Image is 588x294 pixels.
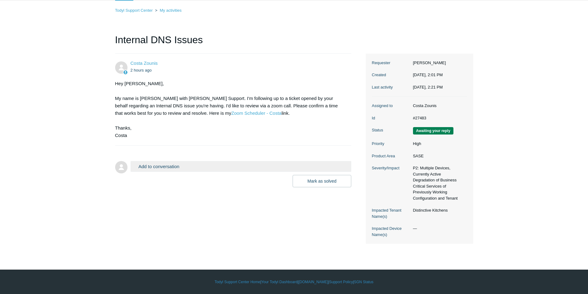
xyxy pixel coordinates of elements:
[154,8,181,13] li: My activities
[410,207,467,213] dd: Distinctive Kitchens
[293,175,351,187] button: Mark as solved
[115,8,154,13] li: Todyl Support Center
[410,165,467,201] dd: P2: Multiple Devices, Currently Active Degradation of Business Critical Services of Previously Wo...
[410,60,467,66] dd: [PERSON_NAME]
[372,165,410,171] dt: Severity/Impact
[115,80,345,139] div: Hey [PERSON_NAME], My name is [PERSON_NAME] with [PERSON_NAME] Support. I'm following up to a tic...
[413,85,443,89] time: 08/15/2025, 14:21
[115,8,153,13] a: Todyl Support Center
[372,103,410,109] dt: Assigned to
[410,141,467,147] dd: High
[261,279,297,285] a: Your Todyl Dashboard
[131,161,352,172] button: Add to conversation
[372,141,410,147] dt: Priority
[372,127,410,133] dt: Status
[131,60,158,66] a: Costa Zounis
[372,60,410,66] dt: Requester
[410,115,467,121] dd: #27483
[372,84,410,90] dt: Last activity
[329,279,353,285] a: Support Policy
[372,207,410,219] dt: Impacted Tenant Name(s)
[372,153,410,159] dt: Product Area
[413,72,443,77] time: 08/15/2025, 14:01
[115,279,473,285] div: | | | |
[410,226,467,232] dd: —
[372,115,410,121] dt: Id
[298,279,328,285] a: [DOMAIN_NAME]
[115,32,352,54] h1: Internal DNS Issues
[372,72,410,78] dt: Created
[160,8,181,13] a: My activities
[410,103,467,109] dd: Costa Zounis
[231,110,281,116] a: Zoom Scheduler - Costa
[413,127,453,135] span: We are waiting for you to respond
[215,279,260,285] a: Todyl Support Center Home
[131,68,152,72] time: 08/15/2025, 14:21
[372,226,410,238] dt: Impacted Device Name(s)
[410,153,467,159] dd: SASE
[354,279,373,285] a: SGN Status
